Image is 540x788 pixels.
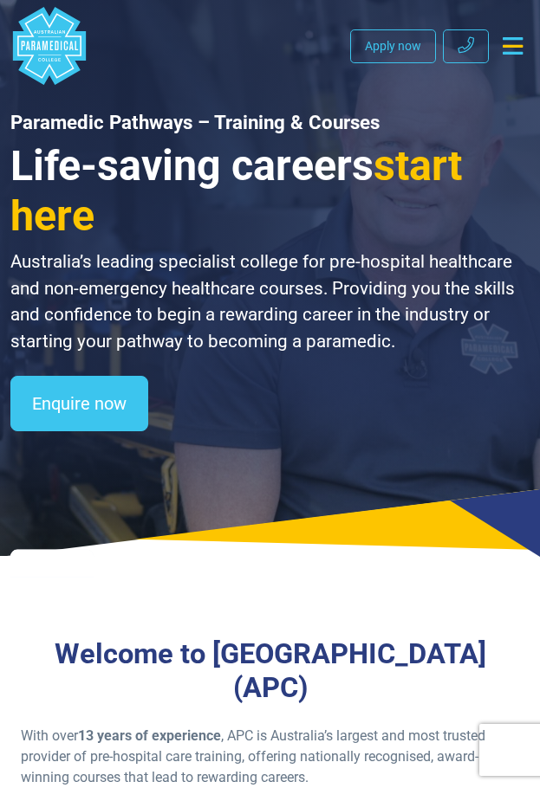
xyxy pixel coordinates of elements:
h3: Life-saving careers [10,141,530,242]
p: Australia’s leading specialist college for pre-hospital healthcare and non-emergency healthcare c... [10,249,530,355]
span: start here [10,141,462,241]
p: With over , APC is Australia’s largest and most trusted provider of pre-hospital care training, o... [21,726,519,788]
a: Apply now [350,29,436,63]
a: Enquire now [10,376,148,431]
strong: 13 years of experience [78,727,221,744]
a: Australian Paramedical College [10,7,88,85]
button: Toggle navigation [496,30,530,61]
h3: Welcome to [GEOGRAPHIC_DATA] (APC) [21,637,519,705]
h1: Paramedic Pathways – Training & Courses [10,111,530,134]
